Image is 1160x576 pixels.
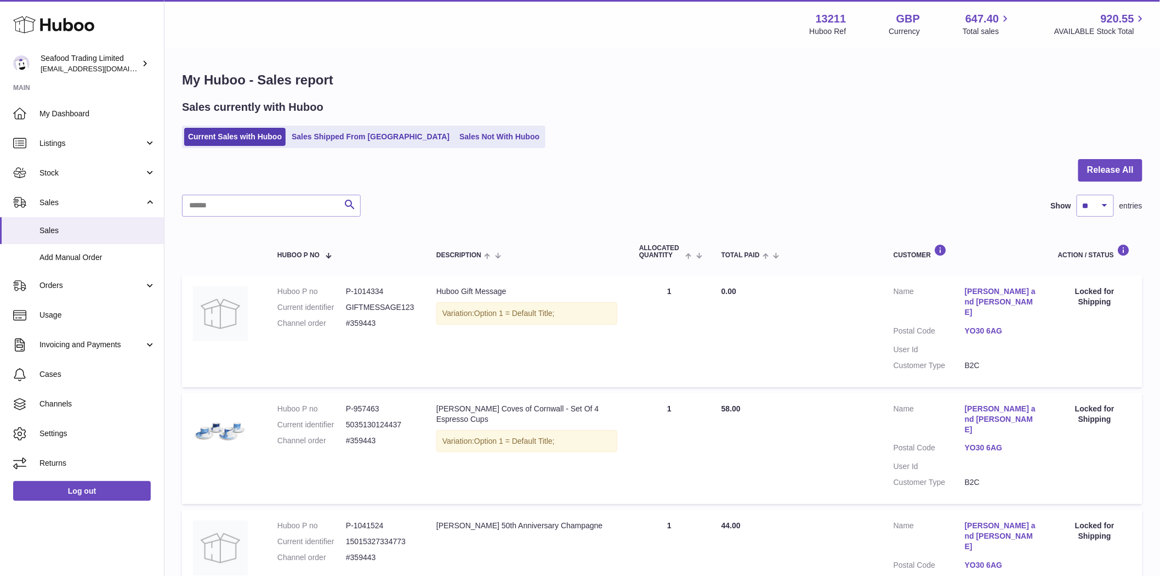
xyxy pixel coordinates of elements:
div: Currency [889,26,920,37]
strong: GBP [896,12,920,26]
dt: Customer Type [894,360,965,371]
a: Log out [13,481,151,501]
dt: User Id [894,461,965,472]
dd: 5035130124437 [346,420,414,430]
span: Channels [39,399,156,409]
span: [EMAIL_ADDRESS][DOMAIN_NAME] [41,64,161,73]
span: Total paid [721,252,760,259]
dd: 15015327334773 [346,537,414,547]
dd: GIFTMESSAGE123 [346,302,414,313]
span: Option 1 = Default Title; [474,309,555,318]
span: Listings [39,138,144,149]
dt: Channel order [277,552,346,563]
a: Current Sales with Huboo [184,128,286,146]
span: Usage [39,310,156,320]
div: Seafood Trading Limited [41,53,139,74]
dd: P-957463 [346,404,414,414]
div: Customer [894,244,1036,259]
span: Invoicing and Payments [39,340,144,350]
img: no-photo.jpg [193,286,248,341]
dd: #359443 [346,318,414,329]
dd: P-1014334 [346,286,414,297]
dt: Postal Code [894,560,965,573]
dt: Huboo P no [277,521,346,531]
dt: User Id [894,345,965,355]
a: YO30 6AG [965,326,1036,336]
dt: Huboo P no [277,286,346,297]
img: no-photo.jpg [193,521,248,575]
dt: Name [894,521,965,555]
td: 1 [628,275,710,387]
button: Release All [1078,159,1142,182]
div: Locked for Shipping [1058,404,1131,425]
span: AVAILABLE Stock Total [1054,26,1147,37]
div: Locked for Shipping [1058,521,1131,541]
strong: 13211 [816,12,846,26]
div: Locked for Shipping [1058,286,1131,307]
dd: #359443 [346,552,414,563]
td: 1 [628,393,710,504]
label: Show [1051,201,1071,211]
div: [PERSON_NAME] 50th Anniversary Champagne [436,521,617,531]
span: Option 1 = Default Title; [474,437,555,445]
div: Variation: [436,430,617,453]
span: Cases [39,369,156,380]
div: Huboo Ref [810,26,846,37]
a: YO30 6AG [965,443,1036,453]
a: [PERSON_NAME] and [PERSON_NAME] [965,404,1036,435]
a: [PERSON_NAME] and [PERSON_NAME] [965,286,1036,318]
span: Sales [39,197,144,208]
span: Returns [39,458,156,468]
span: 920.55 [1101,12,1134,26]
a: 647.40 Total sales [963,12,1011,37]
dd: B2C [965,477,1036,488]
span: Orders [39,280,144,291]
dt: Postal Code [894,326,965,339]
a: YO30 6AG [965,560,1036,571]
dt: Name [894,286,965,320]
span: ALLOCATED Quantity [639,245,683,259]
img: internalAdmin-13211@internal.huboo.com [13,55,30,72]
span: 0.00 [721,287,736,296]
img: RSECS4-1.jpg [193,404,248,459]
div: Variation: [436,302,617,325]
a: [PERSON_NAME] and [PERSON_NAME] [965,521,1036,552]
span: 647.40 [965,12,999,26]
span: 58.00 [721,404,741,413]
dd: P-1041524 [346,521,414,531]
span: Total sales [963,26,1011,37]
span: Settings [39,428,156,439]
dt: Current identifier [277,537,346,547]
div: Action / Status [1058,244,1131,259]
dt: Customer Type [894,477,965,488]
dt: Current identifier [277,420,346,430]
span: entries [1119,201,1142,211]
dt: Channel order [277,318,346,329]
div: [PERSON_NAME] Coves of Cornwall - Set Of 4 Espresso Cups [436,404,617,425]
span: My Dashboard [39,109,156,119]
dt: Name [894,404,965,438]
a: Sales Shipped From [GEOGRAPHIC_DATA] [288,128,453,146]
dd: #359443 [346,436,414,446]
span: Sales [39,225,156,236]
span: Description [436,252,481,259]
span: Huboo P no [277,252,320,259]
div: Huboo Gift Message [436,286,617,297]
dt: Current identifier [277,302,346,313]
span: Add Manual Order [39,252,156,263]
dt: Channel order [277,436,346,446]
span: Stock [39,168,144,178]
dd: B2C [965,360,1036,371]
h2: Sales currently with Huboo [182,100,323,115]
a: 920.55 AVAILABLE Stock Total [1054,12,1147,37]
h1: My Huboo - Sales report [182,71,1142,89]
dt: Huboo P no [277,404,346,414]
a: Sales Not With Huboo [456,128,543,146]
dt: Postal Code [894,443,965,456]
span: 44.00 [721,521,741,530]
